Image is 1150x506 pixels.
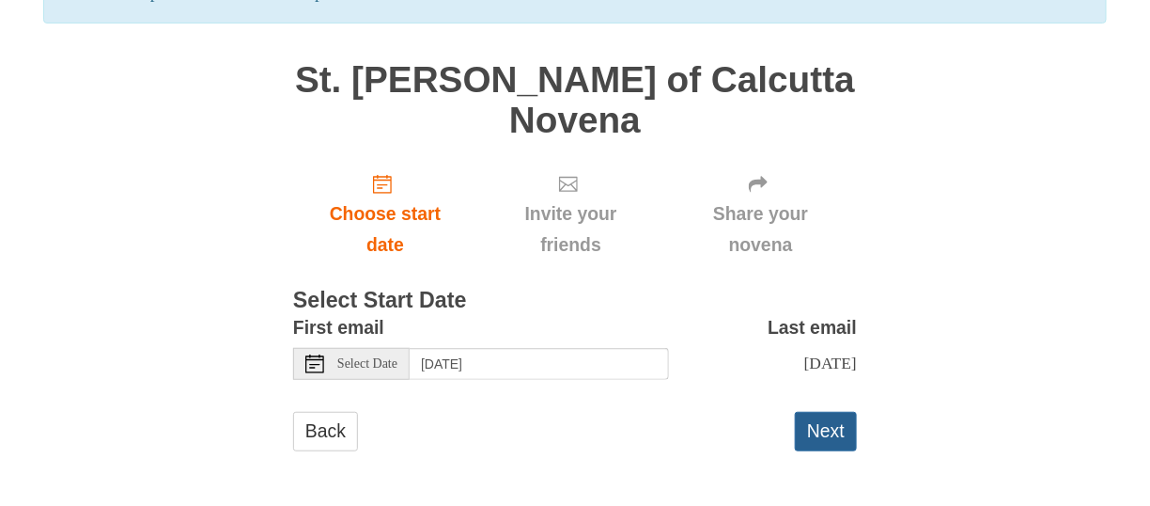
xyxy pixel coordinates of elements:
h3: Select Start Date [293,289,857,313]
div: Click "Next" to confirm your start date first. [477,159,664,271]
a: Choose start date [293,159,477,271]
span: Invite your friends [496,198,645,261]
span: Share your novena [683,198,838,261]
h1: St. [PERSON_NAME] of Calcutta Novena [293,60,857,140]
a: Back [293,412,358,451]
span: [DATE] [804,354,857,372]
div: Click "Next" to confirm your start date first. [664,159,857,271]
span: Select Date [337,357,397,371]
label: First email [293,312,384,343]
button: Next [795,412,857,451]
span: Choose start date [312,198,458,261]
label: Last email [768,312,857,343]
